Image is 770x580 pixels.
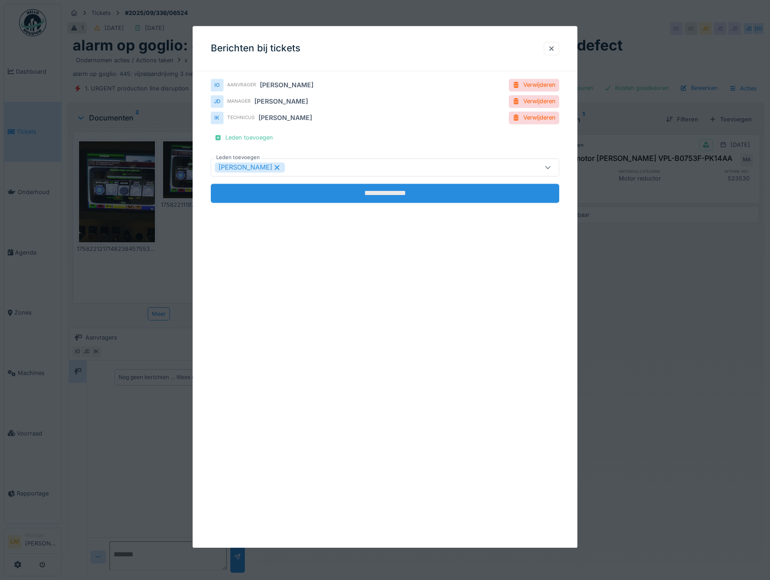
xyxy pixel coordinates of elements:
[509,112,559,124] div: Verwijderen
[258,113,312,123] div: [PERSON_NAME]
[260,80,313,90] div: [PERSON_NAME]
[211,43,300,54] h3: Berichten bij tickets
[227,115,255,121] div: Technicus
[211,111,224,124] div: IK
[254,97,308,106] div: [PERSON_NAME]
[211,131,277,144] div: Leden toevoegen
[211,95,224,108] div: JD
[509,79,559,91] div: Verwijderen
[215,163,285,173] div: [PERSON_NAME]
[227,82,256,89] div: Aanvrager
[509,95,559,108] div: Verwijderen
[214,154,262,162] label: Leden toevoegen
[211,79,224,91] div: IO
[227,98,251,105] div: Manager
